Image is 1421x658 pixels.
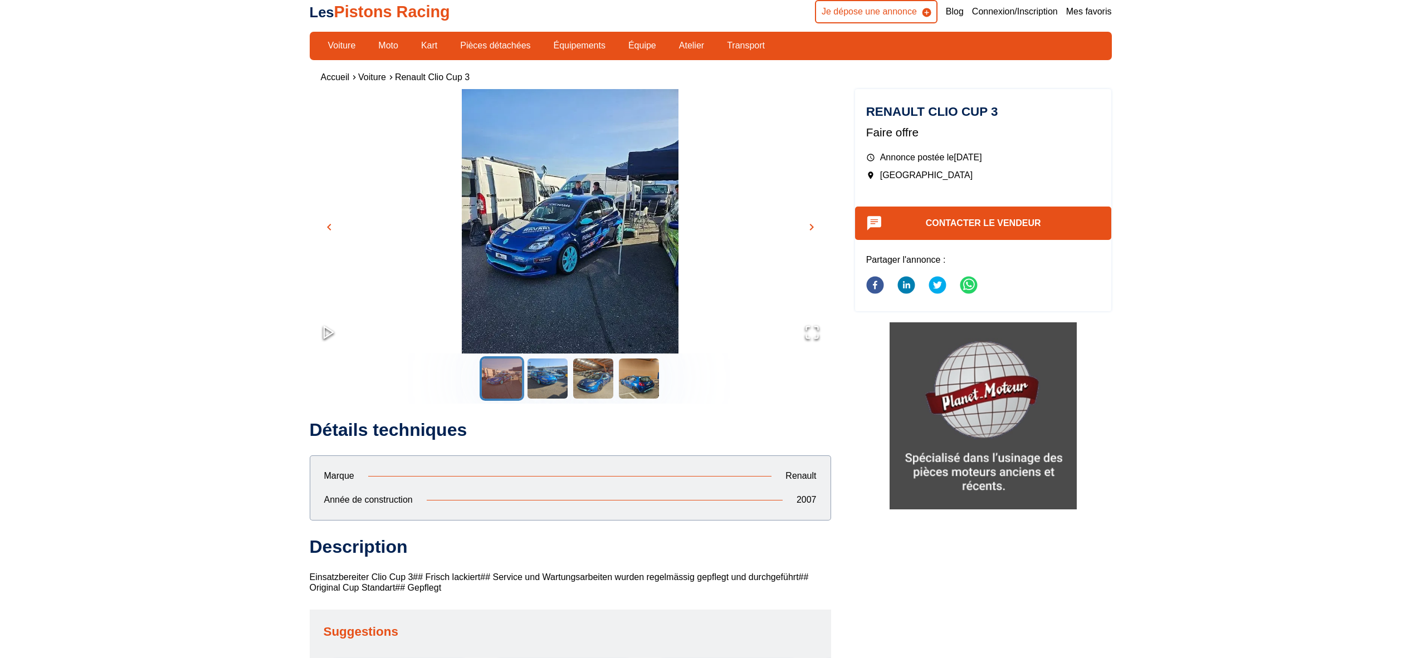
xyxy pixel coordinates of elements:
a: Connexion/Inscription [972,6,1058,18]
button: facebook [866,269,884,303]
button: twitter [929,269,946,303]
a: Voiture [321,36,363,55]
span: chevron_left [323,220,336,234]
span: Les [310,4,334,20]
a: Accueil [321,72,350,82]
a: Équipements [546,36,613,55]
p: [GEOGRAPHIC_DATA] [866,169,1101,181]
p: Partager l'annonce : [866,254,1101,266]
h2: Suggestions [324,621,831,643]
p: Marque [310,470,368,482]
button: whatsapp [960,269,978,303]
p: Annonce postée le [DATE] [866,151,1101,164]
a: Blog [946,6,964,18]
p: Faire offre [866,124,1101,140]
p: 2007 [783,494,831,506]
a: Voiture [358,72,386,82]
h2: Détails techniques [310,419,831,441]
a: Kart [414,36,445,55]
button: chevron_left [321,219,338,235]
div: Thumbnail Navigation [310,356,831,401]
a: Contacter le vendeur [926,218,1041,228]
a: Mes favoris [1066,6,1112,18]
button: Play or Pause Slideshow [310,313,348,353]
button: Go to Slide 4 [617,356,661,401]
span: chevron_right [805,220,818,234]
p: Renault [771,470,830,482]
div: Go to Slide 1 [310,89,831,353]
h2: Description [310,536,831,558]
a: Renault Clio Cup 3 [395,72,470,82]
button: Contacter le vendeur [855,207,1112,240]
button: linkedin [897,269,915,303]
button: Open Fullscreen [793,313,831,353]
a: Atelier [672,36,711,55]
button: Go to Slide 3 [571,356,616,401]
p: Année de construction [310,494,427,506]
img: image [310,89,831,379]
a: Moto [371,36,406,55]
button: Go to Slide 1 [480,356,524,401]
a: LesPistons Racing [310,3,450,21]
button: Go to Slide 2 [525,356,570,401]
button: chevron_right [803,219,820,235]
a: Équipe [621,36,663,55]
a: Transport [720,36,772,55]
div: Einsatzbereiter Clio Cup 3## Frisch lackiert## Service und Wartungsarbeiten wurden regelmässig ge... [310,419,831,593]
a: Pièces détachées [453,36,538,55]
h1: Renault Clio Cup 3 [866,106,1101,118]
